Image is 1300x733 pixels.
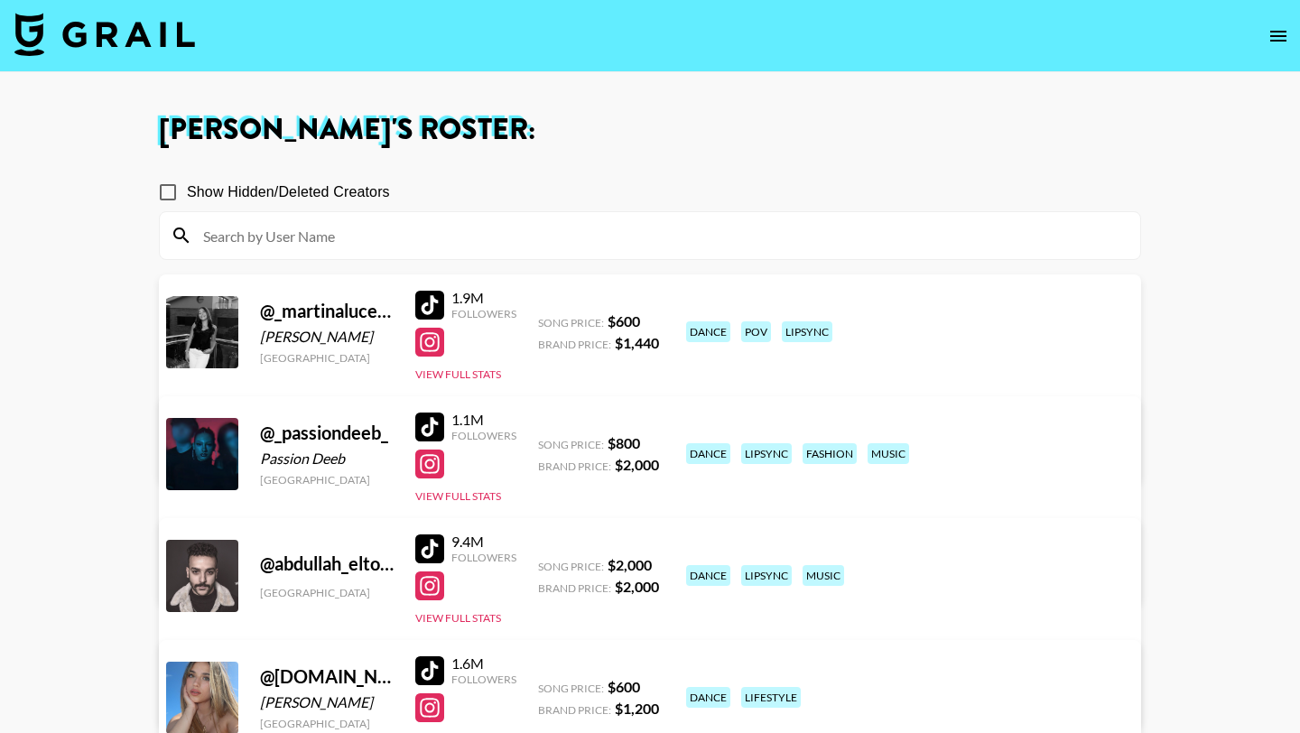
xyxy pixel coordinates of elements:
[686,443,730,464] div: dance
[686,687,730,708] div: dance
[741,443,792,464] div: lipsync
[260,328,394,346] div: [PERSON_NAME]
[451,411,516,429] div: 1.1M
[451,673,516,686] div: Followers
[159,116,1141,144] h1: [PERSON_NAME] 's Roster:
[415,611,501,625] button: View Full Stats
[192,221,1129,250] input: Search by User Name
[538,438,604,451] span: Song Price:
[615,578,659,595] strong: $ 2,000
[538,459,611,473] span: Brand Price:
[538,560,604,573] span: Song Price:
[260,422,394,444] div: @ _passiondeeb_
[451,429,516,442] div: Followers
[608,434,640,451] strong: $ 800
[538,581,611,595] span: Brand Price:
[608,678,640,695] strong: $ 600
[538,316,604,329] span: Song Price:
[608,312,640,329] strong: $ 600
[187,181,390,203] span: Show Hidden/Deleted Creators
[538,338,611,351] span: Brand Price:
[451,289,516,307] div: 1.9M
[260,552,394,575] div: @ abdullah_eltourky
[615,456,659,473] strong: $ 2,000
[14,13,195,56] img: Grail Talent
[686,565,730,586] div: dance
[686,321,730,342] div: dance
[608,556,652,573] strong: $ 2,000
[260,693,394,711] div: [PERSON_NAME]
[803,443,857,464] div: fashion
[260,351,394,365] div: [GEOGRAPHIC_DATA]
[741,565,792,586] div: lipsync
[260,473,394,487] div: [GEOGRAPHIC_DATA]
[451,654,516,673] div: 1.6M
[615,700,659,717] strong: $ 1,200
[741,687,801,708] div: lifestyle
[260,665,394,688] div: @ [DOMAIN_NAME]
[868,443,909,464] div: music
[1260,18,1296,54] button: open drawer
[415,367,501,381] button: View Full Stats
[260,586,394,599] div: [GEOGRAPHIC_DATA]
[260,450,394,468] div: Passion Deeb
[803,565,844,586] div: music
[260,300,394,322] div: @ _martinalucena
[451,307,516,320] div: Followers
[451,533,516,551] div: 9.4M
[615,334,659,351] strong: $ 1,440
[782,321,832,342] div: lipsync
[415,489,501,503] button: View Full Stats
[451,551,516,564] div: Followers
[260,717,394,730] div: [GEOGRAPHIC_DATA]
[538,682,604,695] span: Song Price:
[538,703,611,717] span: Brand Price:
[741,321,771,342] div: pov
